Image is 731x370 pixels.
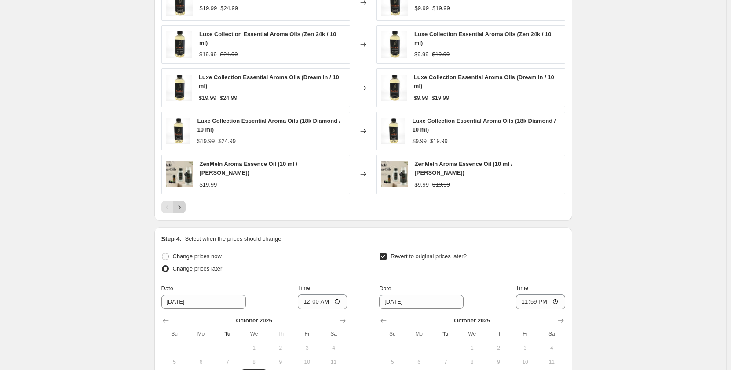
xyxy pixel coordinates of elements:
[542,330,561,337] span: Sa
[409,330,429,337] span: Mo
[165,330,184,337] span: Su
[298,294,347,309] input: 12:00
[515,344,535,352] span: 3
[432,4,450,13] strike: $19.99
[436,330,455,337] span: Tu
[415,4,429,13] div: $9.99
[166,118,190,144] img: bottle_80x.jpg
[432,355,459,369] button: Tuesday October 7 2025
[244,330,263,337] span: We
[218,137,236,146] strike: $24.99
[161,201,186,213] nav: Pagination
[241,355,267,369] button: Wednesday October 8 2025
[165,359,184,366] span: 5
[320,341,347,355] button: Saturday October 4 2025
[200,180,217,189] div: $19.99
[214,327,241,341] th: Tuesday
[166,161,193,187] img: zenme-img1_80x.webp
[415,180,429,189] div: $9.99
[381,161,408,187] img: zenme-img1_80x.webp
[324,330,343,337] span: Sa
[436,359,455,366] span: 7
[391,253,467,260] span: Revert to original prices later?
[267,355,294,369] button: Thursday October 9 2025
[188,355,214,369] button: Monday October 6 2025
[320,355,347,369] button: Saturday October 11 2025
[267,341,294,355] button: Thursday October 2 2025
[241,341,267,355] button: Wednesday October 1 2025
[512,355,538,369] button: Friday October 10 2025
[271,344,290,352] span: 2
[485,341,512,355] button: Thursday October 2 2025
[297,359,317,366] span: 10
[297,330,317,337] span: Fr
[191,359,211,366] span: 6
[515,330,535,337] span: Fr
[161,327,188,341] th: Sunday
[406,327,432,341] th: Monday
[241,327,267,341] th: Wednesday
[220,94,238,103] strike: $24.99
[166,31,192,58] img: bottle_80x.jpg
[161,285,173,292] span: Date
[161,295,246,309] input: 10/14/2025
[191,330,211,337] span: Mo
[377,315,390,327] button: Show previous month, September 2025
[161,355,188,369] button: Sunday October 5 2025
[542,359,561,366] span: 11
[432,50,450,59] strike: $19.99
[294,355,320,369] button: Friday October 10 2025
[432,327,459,341] th: Tuesday
[381,118,406,144] img: bottle_80x.jpg
[516,285,528,291] span: Time
[432,180,450,189] strike: $19.99
[462,330,482,337] span: We
[197,117,340,133] span: Luxe Collection Essential Aroma Oils (18k Diamond / 10 ml)
[218,330,237,337] span: Tu
[379,327,406,341] th: Sunday
[489,359,508,366] span: 9
[173,265,223,272] span: Change prices later
[297,344,317,352] span: 3
[462,359,482,366] span: 8
[324,344,343,352] span: 4
[414,94,428,103] div: $9.99
[459,327,485,341] th: Wednesday
[173,201,186,213] button: Next
[336,315,349,327] button: Show next month, November 2025
[166,75,192,101] img: bottle_80x.jpg
[220,50,238,59] strike: $24.99
[459,341,485,355] button: Wednesday October 1 2025
[383,359,402,366] span: 5
[414,74,554,89] span: Luxe Collection Essential Aroma Oils (Dream In / 10 ml)
[431,94,449,103] strike: $19.99
[324,359,343,366] span: 11
[409,359,429,366] span: 6
[199,50,217,59] div: $19.99
[414,31,552,46] span: Luxe Collection Essential Aroma Oils (Zen 24k / 10 ml)
[512,327,538,341] th: Friday
[379,285,391,292] span: Date
[542,344,561,352] span: 4
[430,137,448,146] strike: $19.99
[462,344,482,352] span: 1
[173,253,222,260] span: Change prices now
[516,294,565,309] input: 12:00
[406,355,432,369] button: Monday October 6 2025
[188,327,214,341] th: Monday
[381,75,407,101] img: bottle_80x.jpg
[538,327,565,341] th: Saturday
[220,4,238,13] strike: $24.99
[412,137,427,146] div: $9.99
[185,234,281,243] p: Select when the prices should change
[271,359,290,366] span: 9
[485,327,512,341] th: Thursday
[515,359,535,366] span: 10
[414,50,429,59] div: $9.99
[199,31,336,46] span: Luxe Collection Essential Aroma Oils (Zen 24k / 10 ml)
[294,341,320,355] button: Friday October 3 2025
[538,355,565,369] button: Saturday October 11 2025
[161,234,182,243] h2: Step 4.
[489,344,508,352] span: 2
[214,355,241,369] button: Tuesday October 7 2025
